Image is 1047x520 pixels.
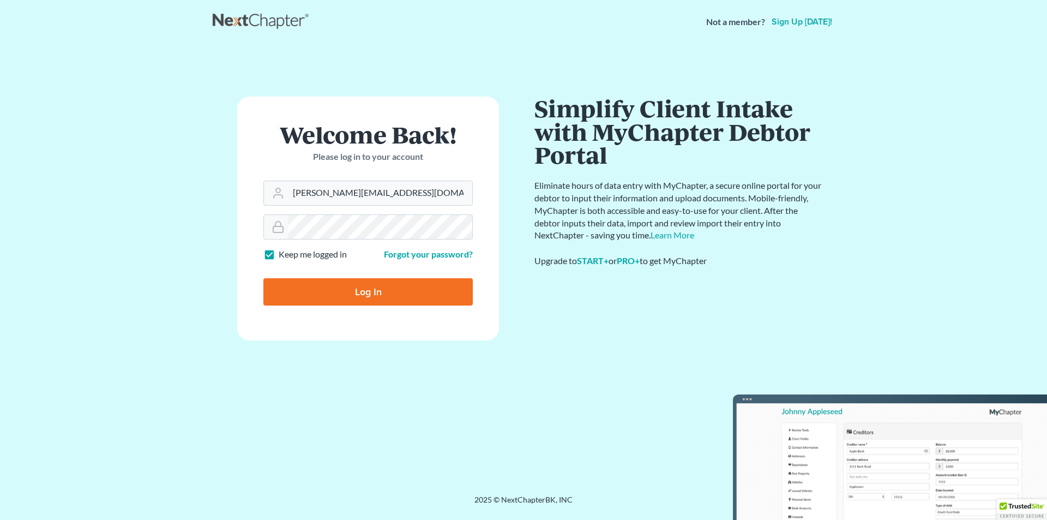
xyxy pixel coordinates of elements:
[288,181,472,205] input: Email Address
[534,180,823,242] p: Eliminate hours of data entry with MyChapter, a secure online portal for your debtor to input the...
[651,230,694,240] a: Learn More
[384,249,473,259] a: Forgot your password?
[279,248,347,261] label: Keep me logged in
[769,17,834,26] a: Sign up [DATE]!
[213,494,834,514] div: 2025 © NextChapterBK, INC
[263,278,473,306] input: Log In
[534,255,823,267] div: Upgrade to or to get MyChapter
[263,123,473,146] h1: Welcome Back!
[577,255,609,266] a: START+
[706,16,765,28] strong: Not a member?
[997,499,1047,520] div: TrustedSite Certified
[617,255,640,266] a: PRO+
[263,151,473,163] p: Please log in to your account
[534,97,823,166] h1: Simplify Client Intake with MyChapter Debtor Portal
